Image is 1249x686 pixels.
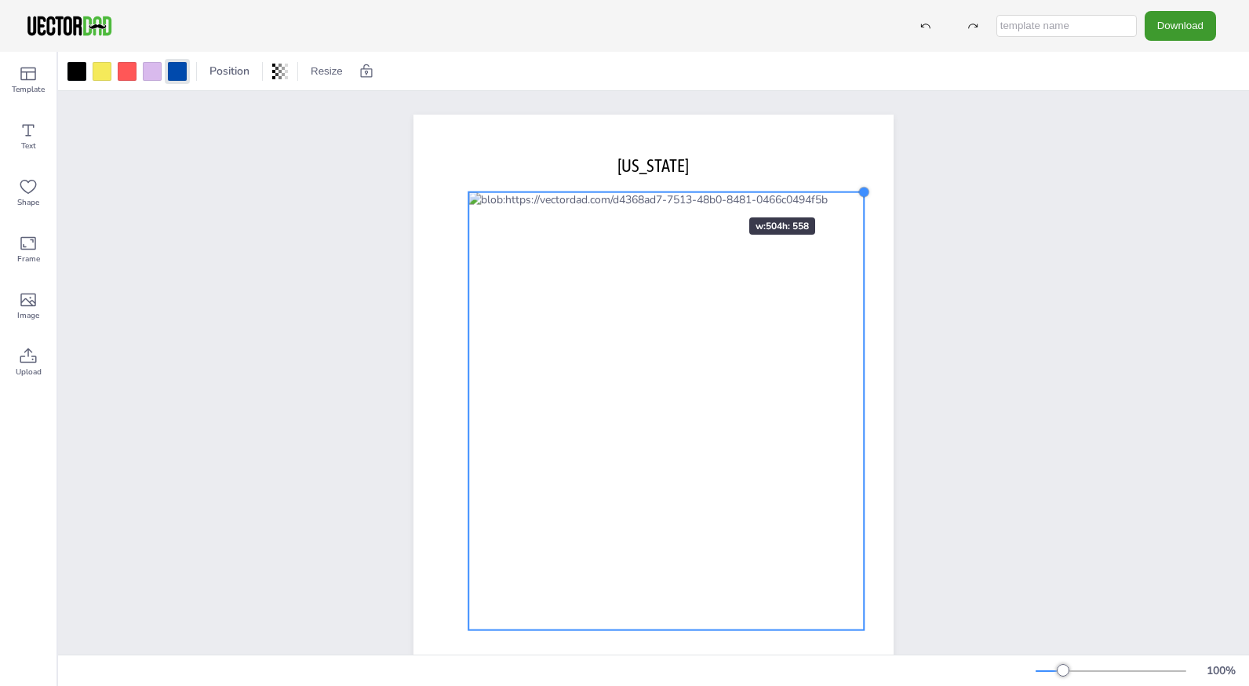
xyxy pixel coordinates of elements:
[617,155,689,176] span: [US_STATE]
[749,217,815,235] div: w: 504 h: 558
[17,196,39,209] span: Shape
[16,366,42,378] span: Upload
[304,59,349,84] button: Resize
[206,64,253,78] span: Position
[25,14,114,38] img: VectorDad-1.png
[21,140,36,152] span: Text
[17,309,39,322] span: Image
[12,83,45,96] span: Template
[1145,11,1216,40] button: Download
[1202,663,1240,678] div: 100 %
[17,253,40,265] span: Frame
[996,15,1137,37] input: template name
